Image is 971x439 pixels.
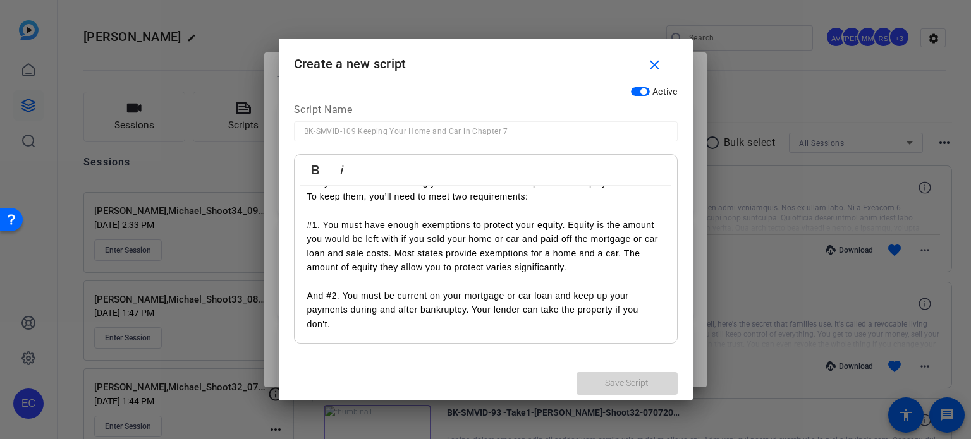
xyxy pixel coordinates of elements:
input: Enter Script Name [304,124,668,139]
p: And #2. You must be current on your mortgage or car loan and keep up your payments during and aft... [307,289,664,331]
mat-icon: close [647,57,663,73]
button: Italic (Ctrl+I) [330,157,354,183]
p: #1. You must have enough exemptions to protect your equity. Equity is the amount you would be lef... [307,218,664,275]
button: Bold (Ctrl+B) [303,157,327,183]
p: To keep them, you’ll need to meet two requirements: [307,189,664,203]
span: Active [652,87,678,97]
h1: Create a new script [279,39,693,80]
div: Script Name [294,102,678,121]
